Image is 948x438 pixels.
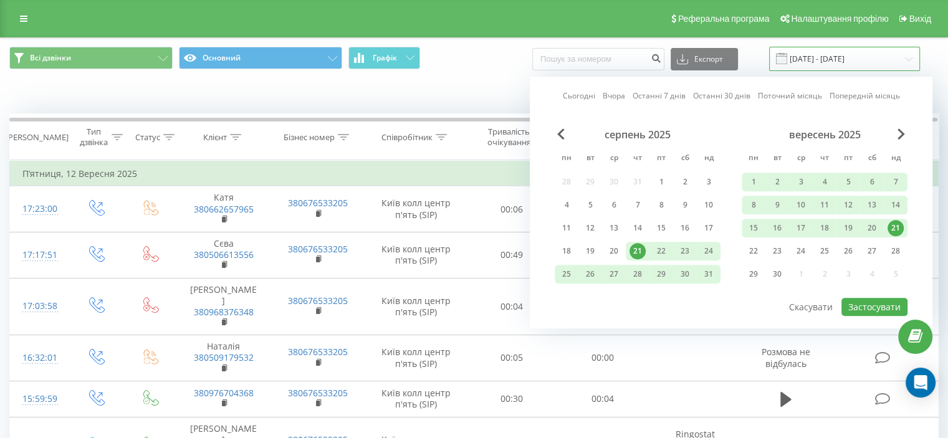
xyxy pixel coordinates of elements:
div: нд 14 вер 2025 р. [884,196,907,214]
div: вт 26 серп 2025 р. [578,265,602,283]
div: ср 13 серп 2025 р. [602,219,626,237]
td: 00:49 [467,232,557,278]
input: Пошук за номером [532,48,664,70]
abbr: четвер [628,150,647,168]
div: сб 2 серп 2025 р. [673,173,697,191]
div: 30 [677,266,693,282]
div: 11 [558,220,575,236]
a: 380968376348 [194,306,254,318]
div: чт 25 вер 2025 р. [813,242,836,260]
div: ср 24 вер 2025 р. [789,242,813,260]
div: ср 20 серп 2025 р. [602,242,626,260]
div: 19 [840,220,856,236]
div: 17 [701,220,717,236]
div: пт 1 серп 2025 р. [649,173,673,191]
div: 18 [816,220,833,236]
div: вт 5 серп 2025 р. [578,196,602,214]
a: 380676533205 [288,197,348,209]
abbr: вівторок [768,150,787,168]
div: пт 19 вер 2025 р. [836,219,860,237]
abbr: п’ятниця [839,150,858,168]
div: ср 3 вер 2025 р. [789,173,813,191]
div: 12 [840,197,856,213]
div: 27 [606,266,622,282]
span: Налаштування профілю [791,14,888,24]
td: 00:04 [557,381,648,417]
div: 21 [630,243,646,259]
div: 7 [888,174,904,190]
td: Київ колл центр п'ять (SIP) [365,278,467,335]
td: 00:05 [467,335,557,381]
div: 24 [793,243,809,259]
div: пт 12 вер 2025 р. [836,196,860,214]
div: 9 [677,197,693,213]
button: Експорт [671,48,738,70]
div: серпень 2025 [555,128,721,141]
div: 16 [769,220,785,236]
abbr: четвер [815,150,834,168]
div: нд 3 серп 2025 р. [697,173,721,191]
span: Реферальна програма [678,14,770,24]
td: Київ колл центр п'ять (SIP) [365,381,467,417]
div: сб 6 вер 2025 р. [860,173,884,191]
div: вт 9 вер 2025 р. [765,196,789,214]
div: нд 31 серп 2025 р. [697,265,721,283]
div: пн 1 вер 2025 р. [742,173,765,191]
div: 10 [701,197,717,213]
div: ср 17 вер 2025 р. [789,219,813,237]
div: 8 [745,197,762,213]
div: вт 19 серп 2025 р. [578,242,602,260]
div: пн 8 вер 2025 р. [742,196,765,214]
div: 17:17:51 [22,243,55,267]
a: Вчора [603,90,625,102]
div: Тип дзвінка [79,126,108,148]
div: 31 [701,266,717,282]
div: 27 [864,243,880,259]
div: Бізнес номер [284,132,335,143]
div: 28 [630,266,646,282]
div: пт 5 вер 2025 р. [836,173,860,191]
span: Розмова не відбулась [762,346,810,369]
div: 2 [677,174,693,190]
abbr: середа [605,150,623,168]
div: 1 [745,174,762,190]
div: сб 13 вер 2025 р. [860,196,884,214]
span: Вихід [909,14,931,24]
abbr: понеділок [744,150,763,168]
span: Графік [373,54,397,62]
a: Поточний місяць [758,90,822,102]
abbr: понеділок [557,150,576,168]
div: 14 [888,197,904,213]
div: пн 22 вер 2025 р. [742,242,765,260]
div: 2 [769,174,785,190]
div: 21 [888,220,904,236]
div: 17 [793,220,809,236]
div: вт 16 вер 2025 р. [765,219,789,237]
a: 380662657965 [194,203,254,215]
div: Тривалість очікування [478,126,540,148]
td: Наталія [176,335,271,381]
div: 22 [745,243,762,259]
div: 14 [630,220,646,236]
div: 4 [816,174,833,190]
div: 25 [816,243,833,259]
a: 380506613556 [194,249,254,260]
div: 18 [558,243,575,259]
div: 26 [840,243,856,259]
div: [PERSON_NAME] [6,132,69,143]
abbr: субота [863,150,881,168]
div: 25 [558,266,575,282]
a: 380509179532 [194,351,254,363]
div: 3 [701,174,717,190]
div: нд 24 серп 2025 р. [697,242,721,260]
div: 15:59:59 [22,387,55,411]
td: 00:00 [557,335,648,381]
a: 380676533205 [288,295,348,307]
span: Всі дзвінки [30,53,71,63]
abbr: середа [792,150,810,168]
div: чт 4 вер 2025 р. [813,173,836,191]
button: Скасувати [782,298,840,316]
div: Клієнт [203,132,227,143]
a: 380976704368 [194,387,254,399]
div: 6 [606,197,622,213]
